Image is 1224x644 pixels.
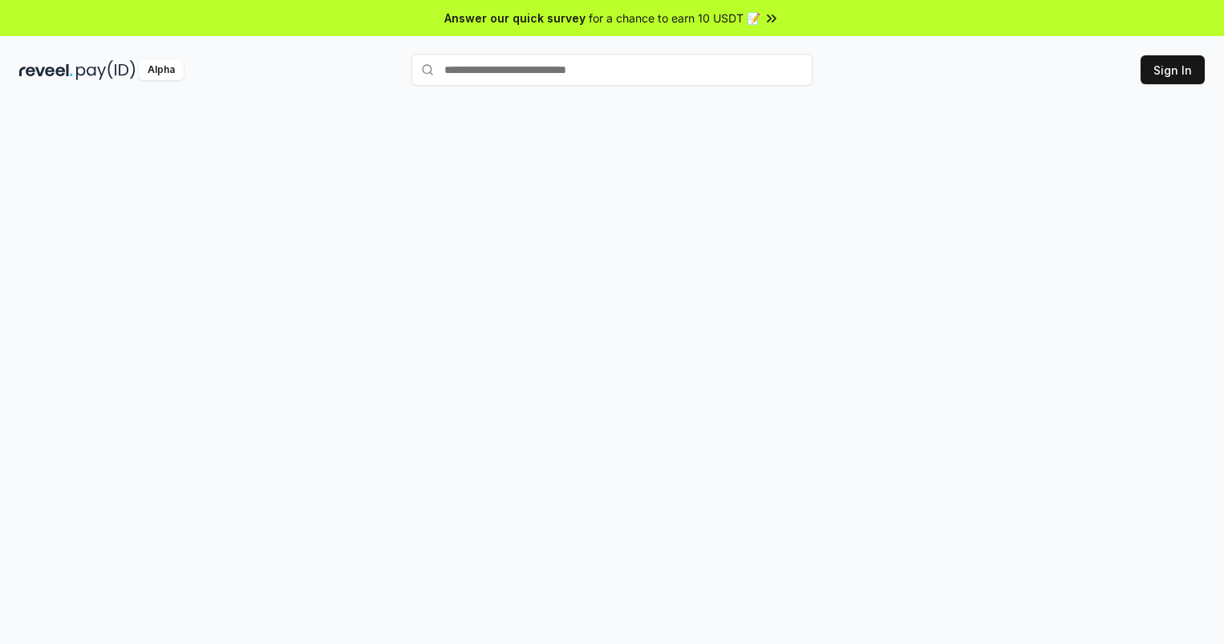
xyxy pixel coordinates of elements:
span: Answer our quick survey [444,10,586,26]
img: pay_id [76,60,136,80]
div: Alpha [139,60,184,80]
span: for a chance to earn 10 USDT 📝 [589,10,760,26]
button: Sign In [1141,55,1205,84]
img: reveel_dark [19,60,73,80]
